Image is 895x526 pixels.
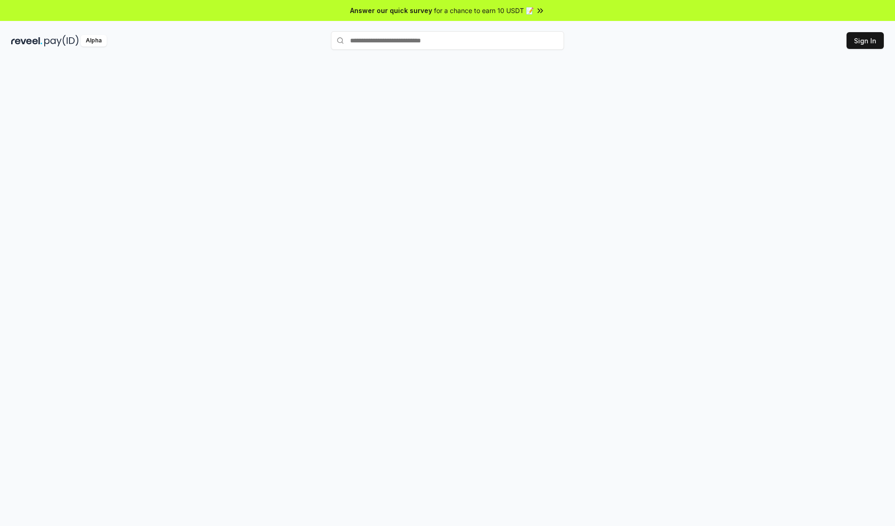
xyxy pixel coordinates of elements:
button: Sign In [847,32,884,49]
img: pay_id [44,35,79,47]
div: Alpha [81,35,107,47]
span: for a chance to earn 10 USDT 📝 [434,6,534,15]
span: Answer our quick survey [350,6,432,15]
img: reveel_dark [11,35,42,47]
